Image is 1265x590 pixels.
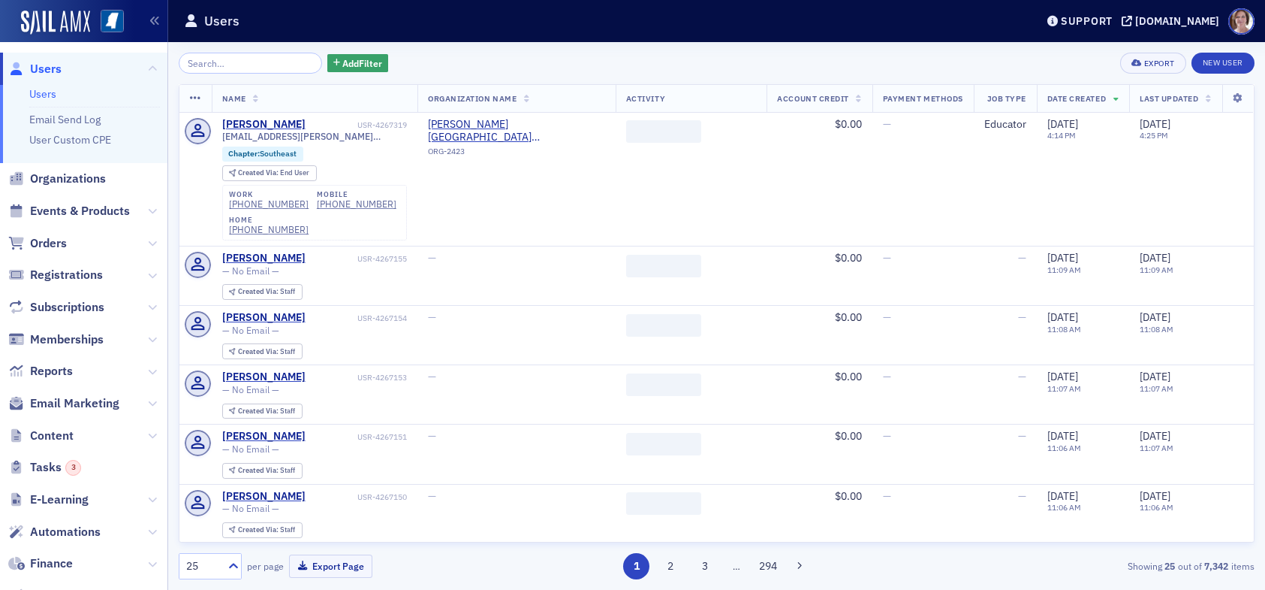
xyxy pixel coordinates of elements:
a: Tasks3 [8,459,81,476]
div: [PHONE_NUMBER] [229,198,309,210]
span: — [883,489,891,503]
span: — No Email — [222,384,279,395]
div: Staff [238,288,295,296]
div: USR-4267151 [308,432,407,442]
span: — [883,429,891,443]
a: Email Marketing [8,395,119,412]
span: — [883,117,891,131]
span: $0.00 [835,370,862,383]
div: Export [1144,59,1175,68]
span: — No Email — [222,443,279,455]
span: Alcorn State University (Lorman, MS) [428,118,605,144]
time: 11:08 AM [1047,324,1081,334]
div: Staff [238,407,295,416]
strong: 25 [1162,559,1178,573]
a: View Homepage [90,10,124,35]
div: 25 [186,558,219,574]
span: ‌ [626,433,701,455]
div: [PHONE_NUMBER] [229,224,309,235]
time: 11:06 AM [1047,502,1081,513]
a: Email Send Log [29,113,101,126]
span: — No Email — [222,325,279,336]
div: USR-4267153 [308,373,407,383]
div: [DOMAIN_NAME] [1135,14,1219,28]
span: — [428,489,436,503]
a: User Custom CPE [29,133,111,147]
span: ‌ [626,314,701,337]
span: Created Via : [238,465,280,475]
div: Educator [984,118,1026,132]
a: [PERSON_NAME] [222,430,306,443]
button: 3 [691,553,718,579]
button: AddFilter [327,54,389,73]
a: Content [8,428,74,444]
span: $0.00 [835,429,862,443]
span: $0.00 [835,251,862,265]
span: Automations [30,524,101,540]
span: Profile [1228,8,1254,35]
span: — [883,310,891,324]
button: 1 [623,553,649,579]
a: Events & Products [8,203,130,219]
span: — [1018,370,1026,383]
span: $0.00 [835,310,862,324]
span: $0.00 [835,117,862,131]
a: [PERSON_NAME][GEOGRAPHIC_DATA] ([PERSON_NAME], [GEOGRAPHIC_DATA]) [428,118,605,144]
span: [DATE] [1047,429,1078,443]
div: Created Via: Staff [222,522,303,538]
a: [PERSON_NAME] [222,118,306,132]
button: Export Page [289,555,372,578]
span: [DATE] [1140,370,1170,383]
strong: 7,342 [1202,559,1231,573]
span: Tasks [30,459,81,476]
img: SailAMX [101,10,124,33]
time: 4:14 PM [1047,130,1076,141]
span: Created Via : [238,286,280,296]
span: [DATE] [1047,489,1078,503]
div: USR-4267154 [308,313,407,323]
div: Created Via: End User [222,165,317,181]
span: Registrations [30,267,103,283]
div: [PHONE_NUMBER] [317,198,396,210]
div: Created Via: Staff [222,404,303,419]
div: Created Via: Staff [222,343,303,359]
span: — [428,370,436,383]
a: Users [8,61,62,77]
span: [EMAIL_ADDRESS][PERSON_NAME][DOMAIN_NAME] [222,131,408,142]
a: Orders [8,235,67,252]
a: Automations [8,524,101,540]
div: mobile [317,190,396,199]
div: ORG-2423 [428,147,605,162]
div: [PERSON_NAME] [222,311,306,325]
span: [DATE] [1047,251,1078,265]
span: [DATE] [1047,117,1078,131]
button: 2 [658,553,684,579]
span: Events & Products [30,203,130,219]
span: ‌ [626,120,701,143]
span: — [883,370,891,383]
a: Memberships [8,331,104,348]
span: Created Via : [238,168,280,177]
a: Chapter:Southeast [228,149,297,159]
span: [DATE] [1140,489,1170,503]
button: Export [1120,53,1185,74]
time: 11:07 AM [1140,383,1173,394]
div: work [229,190,309,199]
div: [PERSON_NAME] [222,371,306,384]
span: Content [30,428,74,444]
time: 11:09 AM [1047,265,1081,275]
span: Chapter : [228,148,260,159]
h1: Users [204,12,239,30]
span: ‌ [626,374,701,396]
div: Chapter: [222,147,304,162]
span: Created Via : [238,406,280,416]
span: [DATE] [1140,429,1170,443]
div: Support [1061,14,1113,28]
span: Organizations [30,171,106,187]
a: Registrations [8,267,103,283]
div: USR-4267319 [308,120,407,130]
span: Orders [30,235,67,252]
span: — [428,251,436,265]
